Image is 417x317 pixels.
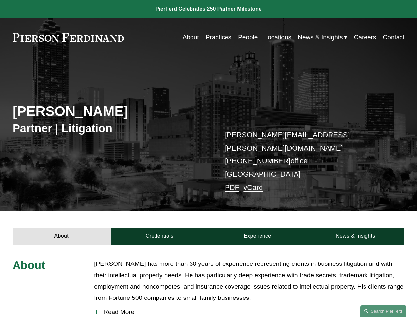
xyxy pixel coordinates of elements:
a: Experience [209,228,307,245]
a: Practices [206,31,231,44]
a: [PHONE_NUMBER] [225,157,290,165]
a: [PERSON_NAME][EMAIL_ADDRESS][PERSON_NAME][DOMAIN_NAME] [225,131,350,152]
a: News & Insights [306,228,404,245]
h2: [PERSON_NAME] [13,103,209,120]
a: Contact [383,31,405,44]
a: PDF [225,183,239,192]
a: Careers [354,31,376,44]
span: About [13,259,45,271]
span: Read More [99,308,404,316]
a: Credentials [111,228,209,245]
a: About [183,31,199,44]
a: About [13,228,111,245]
p: office [GEOGRAPHIC_DATA] – [225,128,388,194]
span: News & Insights [298,32,343,43]
a: Search this site [360,305,406,317]
h3: Partner | Litigation [13,122,209,135]
a: folder dropdown [298,31,347,44]
a: Locations [264,31,291,44]
a: vCard [243,183,263,192]
p: [PERSON_NAME] has more than 30 years of experience representing clients in business litigation an... [94,258,404,303]
a: People [238,31,258,44]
